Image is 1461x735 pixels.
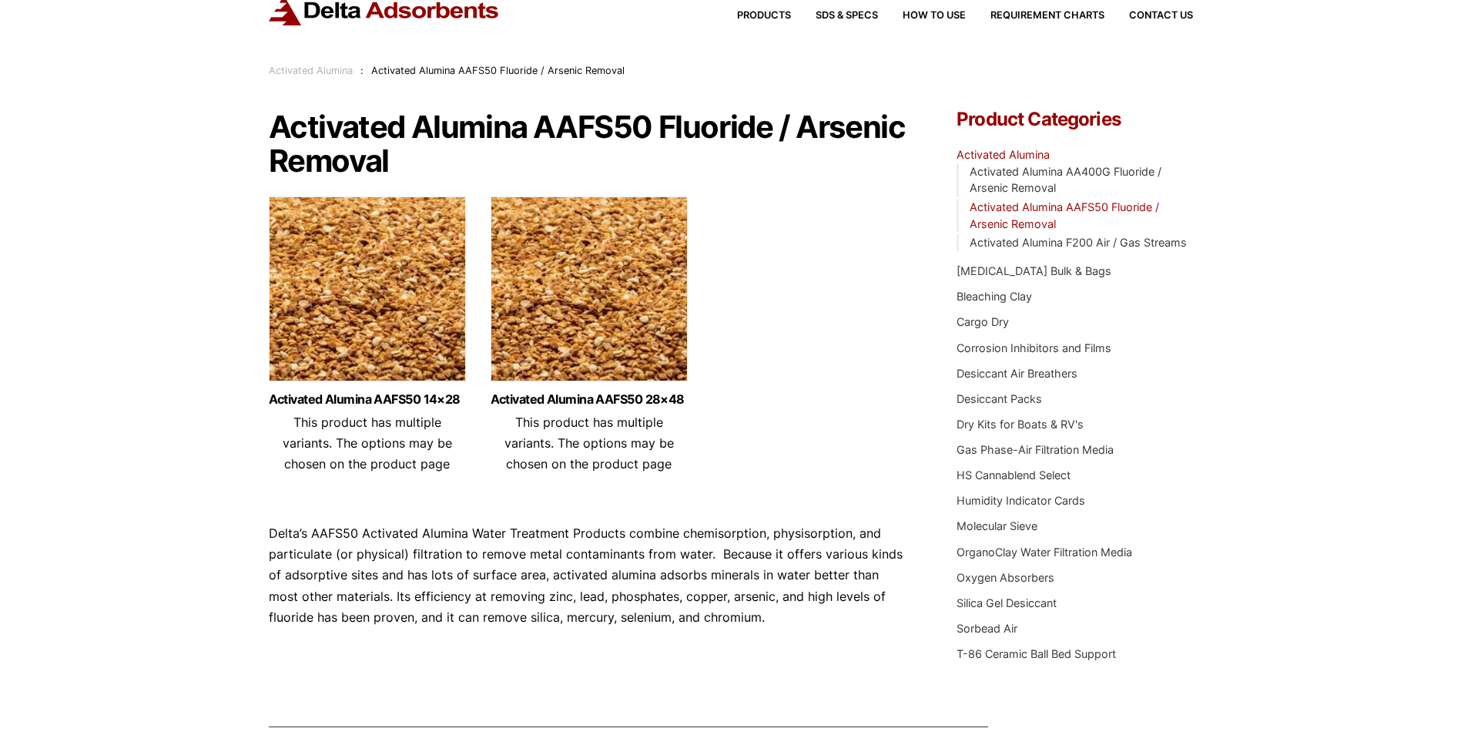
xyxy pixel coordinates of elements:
a: HS Cannablend Select [957,468,1071,482]
a: T-86 Ceramic Ball Bed Support [957,647,1116,660]
a: Activated Alumina AAFS50 Fluoride / Arsenic Removal [970,200,1159,230]
a: Desiccant Air Breathers [957,367,1077,380]
a: Silica Gel Desiccant [957,596,1057,609]
a: Activated Alumina AAFS50 14×28 [269,393,466,406]
a: Cargo Dry [957,315,1009,328]
a: Activated Alumina AA400G Fluoride / Arsenic Removal [970,165,1161,195]
span: This product has multiple variants. The options may be chosen on the product page [504,414,674,472]
a: OrganoClay Water Filtration Media [957,545,1132,559]
h4: Product Categories [957,110,1192,129]
span: How to Use [903,11,966,21]
a: Molecular Sieve [957,519,1037,532]
a: Bleaching Clay [957,290,1032,303]
a: Activated Alumina F200 Air / Gas Streams [970,236,1187,249]
span: Activated Alumina AAFS50 Fluoride / Arsenic Removal [371,65,625,76]
a: Activated Alumina [957,148,1050,161]
a: Contact Us [1104,11,1193,21]
span: This product has multiple variants. The options may be chosen on the product page [283,414,452,472]
a: Sorbead Air [957,622,1017,635]
h1: Activated Alumina AAFS50 Fluoride / Arsenic Removal [269,110,911,178]
a: Products [712,11,791,21]
span: Products [737,11,791,21]
span: : [360,65,364,76]
a: Gas Phase-Air Filtration Media [957,443,1114,456]
a: [MEDICAL_DATA] Bulk & Bags [957,264,1111,277]
a: Activated Alumina AAFS50 28×48 [491,393,688,406]
a: SDS & SPECS [791,11,878,21]
a: Oxygen Absorbers [957,571,1054,584]
a: How to Use [878,11,966,21]
a: Corrosion Inhibitors and Films [957,341,1111,354]
a: Desiccant Packs [957,392,1042,405]
span: Requirement Charts [990,11,1104,21]
p: Delta’s AAFS50 Activated Alumina Water Treatment Products combine chemisorption, physisorption, a... [269,523,911,628]
a: Humidity Indicator Cards [957,494,1085,507]
span: Contact Us [1129,11,1193,21]
a: Activated Alumina [269,65,353,76]
span: SDS & SPECS [816,11,878,21]
a: Dry Kits for Boats & RV's [957,418,1084,431]
a: Requirement Charts [966,11,1104,21]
